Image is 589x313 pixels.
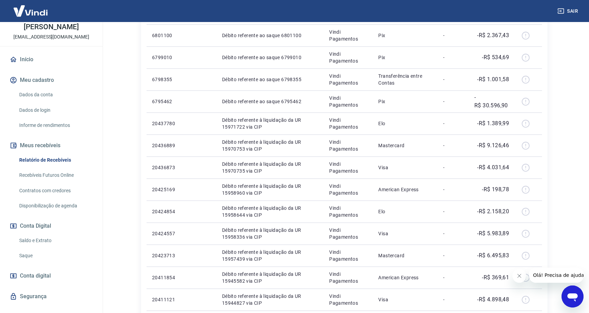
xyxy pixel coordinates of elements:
[152,76,184,83] p: 6798355
[378,230,432,237] p: Visa
[8,73,94,88] button: Meu cadastro
[152,230,184,237] p: 20424557
[152,164,184,171] p: 20436873
[443,76,463,83] p: -
[152,54,184,61] p: 6799010
[16,184,94,198] a: Contratos com credores
[222,183,318,196] p: Débito referente à liquidação da UR 15958960 via CIP
[443,32,463,39] p: -
[329,293,367,306] p: Vindi Pagamentos
[556,5,581,18] button: Sair
[378,296,432,303] p: Visa
[443,296,463,303] p: -
[16,234,94,248] a: Saldo e Extrato
[152,186,184,193] p: 20425169
[378,54,432,61] p: Pix
[378,73,432,86] p: Transferência entre Contas
[222,98,318,105] p: Débito referente ao saque 6795462
[16,103,94,117] a: Dados de login
[222,271,318,284] p: Débito referente à liquidação da UR 15945582 via CIP
[443,230,463,237] p: -
[378,142,432,149] p: Mastercard
[329,227,367,240] p: Vindi Pagamentos
[8,218,94,234] button: Conta Digital
[529,268,584,283] iframe: Mensagem da empresa
[152,142,184,149] p: 20436889
[378,274,432,281] p: American Express
[329,51,367,64] p: Vindi Pagamentos
[378,32,432,39] p: Pix
[329,271,367,284] p: Vindi Pagamentos
[378,186,432,193] p: American Express
[329,95,367,108] p: Vindi Pagamentos
[378,208,432,215] p: Elo
[477,251,509,260] p: -R$ 6.495,83
[482,185,509,194] p: -R$ 198,78
[378,164,432,171] p: Visa
[222,293,318,306] p: Débito referente à liquidação da UR 15944827 via CIP
[152,274,184,281] p: 20411854
[16,153,94,167] a: Relatório de Recebíveis
[482,273,509,282] p: -R$ 369,61
[8,0,53,21] img: Vindi
[8,52,94,67] a: Início
[443,164,463,171] p: -
[329,205,367,218] p: Vindi Pagamentos
[477,207,509,216] p: -R$ 2.158,20
[20,271,51,281] span: Conta digital
[222,205,318,218] p: Débito referente à liquidação da UR 15958644 via CIP
[378,120,432,127] p: Elo
[329,73,367,86] p: Vindi Pagamentos
[477,295,509,304] p: -R$ 4.898,48
[477,163,509,172] p: -R$ 4.031,64
[222,32,318,39] p: Débito referente ao saque 6801100
[329,117,367,130] p: Vindi Pagamentos
[4,5,58,10] span: Olá! Precisa de ajuda?
[16,249,94,263] a: Saque
[152,120,184,127] p: 20437780
[8,289,94,304] a: Segurança
[378,252,432,259] p: Mastercard
[222,117,318,130] p: Débito referente à liquidação da UR 15971722 via CIP
[443,98,463,105] p: -
[477,119,509,128] p: -R$ 1.389,99
[222,54,318,61] p: Débito referente ao saque 6799010
[16,118,94,132] a: Informe de rendimentos
[482,53,509,62] p: -R$ 534,69
[152,32,184,39] p: 6801100
[329,139,367,152] p: Vindi Pagamentos
[16,88,94,102] a: Dados da conta
[443,252,463,259] p: -
[13,33,89,41] p: [EMAIL_ADDRESS][DOMAIN_NAME]
[329,183,367,196] p: Vindi Pagamentos
[477,31,509,40] p: -R$ 2.367,43
[152,296,184,303] p: 20411121
[477,75,509,84] p: -R$ 1.001,58
[222,227,318,240] p: Débito referente à liquidação da UR 15958336 via CIP
[222,249,318,262] p: Débito referente à liquidação da UR 15957439 via CIP
[329,249,367,262] p: Vindi Pagamentos
[477,141,509,150] p: -R$ 9.126,46
[16,199,94,213] a: Disponibilização de agenda
[378,98,432,105] p: Pix
[443,142,463,149] p: -
[152,252,184,259] p: 20423713
[16,168,94,182] a: Recebíveis Futuros Online
[222,76,318,83] p: Débito referente ao saque 6798355
[443,274,463,281] p: -
[443,120,463,127] p: -
[443,186,463,193] p: -
[329,29,367,42] p: Vindi Pagamentos
[443,54,463,61] p: -
[474,93,509,110] p: -R$ 30.596,90
[329,161,367,174] p: Vindi Pagamentos
[8,138,94,153] button: Meus recebíveis
[24,23,79,31] p: [PERSON_NAME]
[562,285,584,307] iframe: Botão para abrir a janela de mensagens
[8,268,94,283] a: Conta digital
[512,269,526,283] iframe: Fechar mensagem
[152,208,184,215] p: 20424854
[222,161,318,174] p: Débito referente à liquidação da UR 15970735 via CIP
[222,139,318,152] p: Débito referente à liquidação da UR 15970753 via CIP
[477,229,509,238] p: -R$ 5.983,89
